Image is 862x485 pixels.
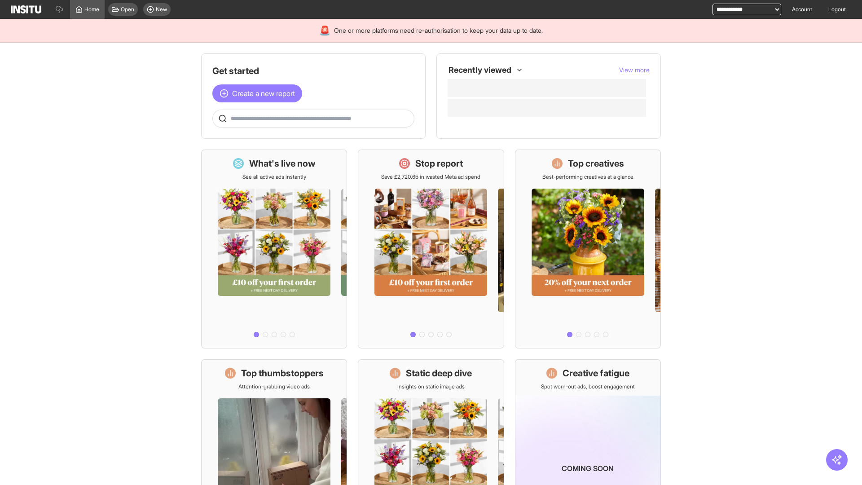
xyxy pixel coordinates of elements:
[212,65,414,77] h1: Get started
[156,6,167,13] span: New
[232,88,295,99] span: Create a new report
[201,150,347,348] a: What's live nowSee all active ads instantly
[238,383,310,390] p: Attention-grabbing video ads
[568,157,624,170] h1: Top creatives
[249,157,316,170] h1: What's live now
[397,383,465,390] p: Insights on static image ads
[84,6,99,13] span: Home
[319,24,330,37] div: 🚨
[358,150,504,348] a: Stop reportSave £2,720.65 in wasted Meta ad spend
[542,173,633,181] p: Best-performing creatives at a glance
[381,173,480,181] p: Save £2,720.65 in wasted Meta ad spend
[212,84,302,102] button: Create a new report
[515,150,661,348] a: Top creativesBest-performing creatives at a glance
[334,26,543,35] span: One or more platforms need re-authorisation to keep your data up to date.
[619,66,650,75] button: View more
[406,367,472,379] h1: Static deep dive
[242,173,306,181] p: See all active ads instantly
[11,5,41,13] img: Logo
[619,66,650,74] span: View more
[241,367,324,379] h1: Top thumbstoppers
[415,157,463,170] h1: Stop report
[121,6,134,13] span: Open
